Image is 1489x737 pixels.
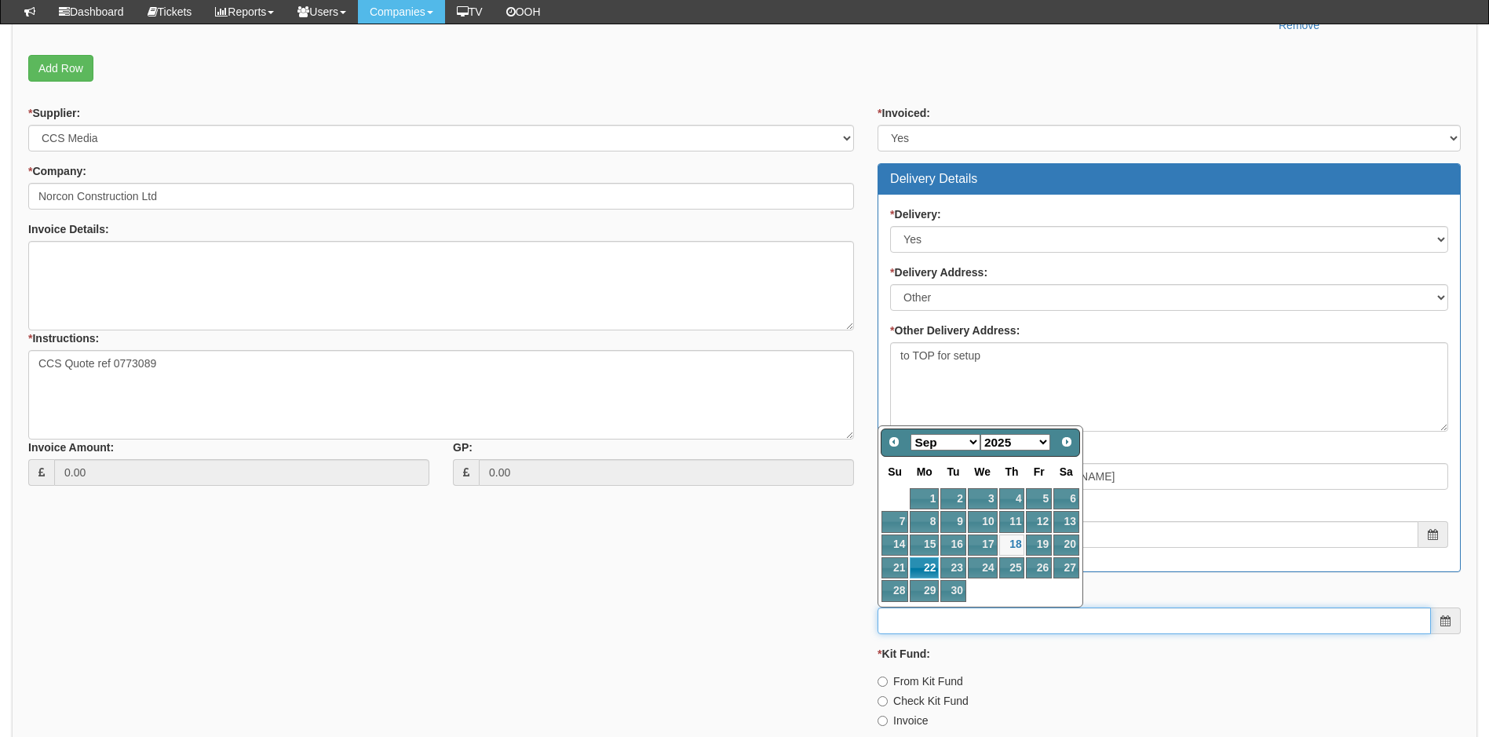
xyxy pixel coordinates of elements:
[28,163,86,179] label: Company:
[28,55,93,82] a: Add Row
[968,488,998,509] a: 3
[910,580,939,601] a: 29
[890,323,1020,338] label: Other Delivery Address:
[878,713,928,728] label: Invoice
[28,221,109,237] label: Invoice Details:
[888,436,900,448] span: Prev
[881,535,908,556] a: 14
[881,580,908,601] a: 28
[881,511,908,532] a: 7
[878,716,888,726] input: Invoice
[940,557,965,578] a: 23
[968,511,998,532] a: 10
[1056,431,1078,453] a: Next
[1053,557,1079,578] a: 27
[910,535,939,556] a: 15
[28,440,114,455] label: Invoice Amount:
[881,557,908,578] a: 21
[878,677,888,687] input: From Kit Fund
[947,465,960,478] span: Tuesday
[878,673,963,689] label: From Kit Fund
[878,105,930,121] label: Invoiced:
[940,488,965,509] a: 2
[1053,488,1079,509] a: 6
[1026,511,1051,532] a: 12
[890,206,941,222] label: Delivery:
[999,511,1025,532] a: 11
[1026,535,1051,556] a: 19
[910,488,939,509] a: 1
[940,535,965,556] a: 16
[1053,535,1079,556] a: 20
[888,465,902,478] span: Sunday
[910,557,939,578] a: 22
[1005,465,1019,478] span: Thursday
[917,465,932,478] span: Monday
[968,535,998,556] a: 17
[878,696,888,706] input: Check Kit Fund
[878,646,930,662] label: Kit Fund:
[974,465,991,478] span: Wednesday
[1026,557,1051,578] a: 26
[1053,511,1079,532] a: 13
[968,557,998,578] a: 24
[28,105,80,121] label: Supplier:
[453,440,473,455] label: GP:
[1060,436,1073,448] span: Next
[999,557,1025,578] a: 25
[1060,465,1073,478] span: Saturday
[883,431,905,453] a: Prev
[999,535,1025,556] a: 18
[28,330,99,346] label: Instructions:
[940,580,965,601] a: 30
[878,693,969,709] label: Check Kit Fund
[1279,19,1319,31] a: Remove
[1034,465,1045,478] span: Friday
[910,511,939,532] a: 8
[940,511,965,532] a: 9
[999,488,1025,509] a: 4
[890,172,1448,186] h3: Delivery Details
[890,265,987,280] label: Delivery Address:
[1026,488,1051,509] a: 5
